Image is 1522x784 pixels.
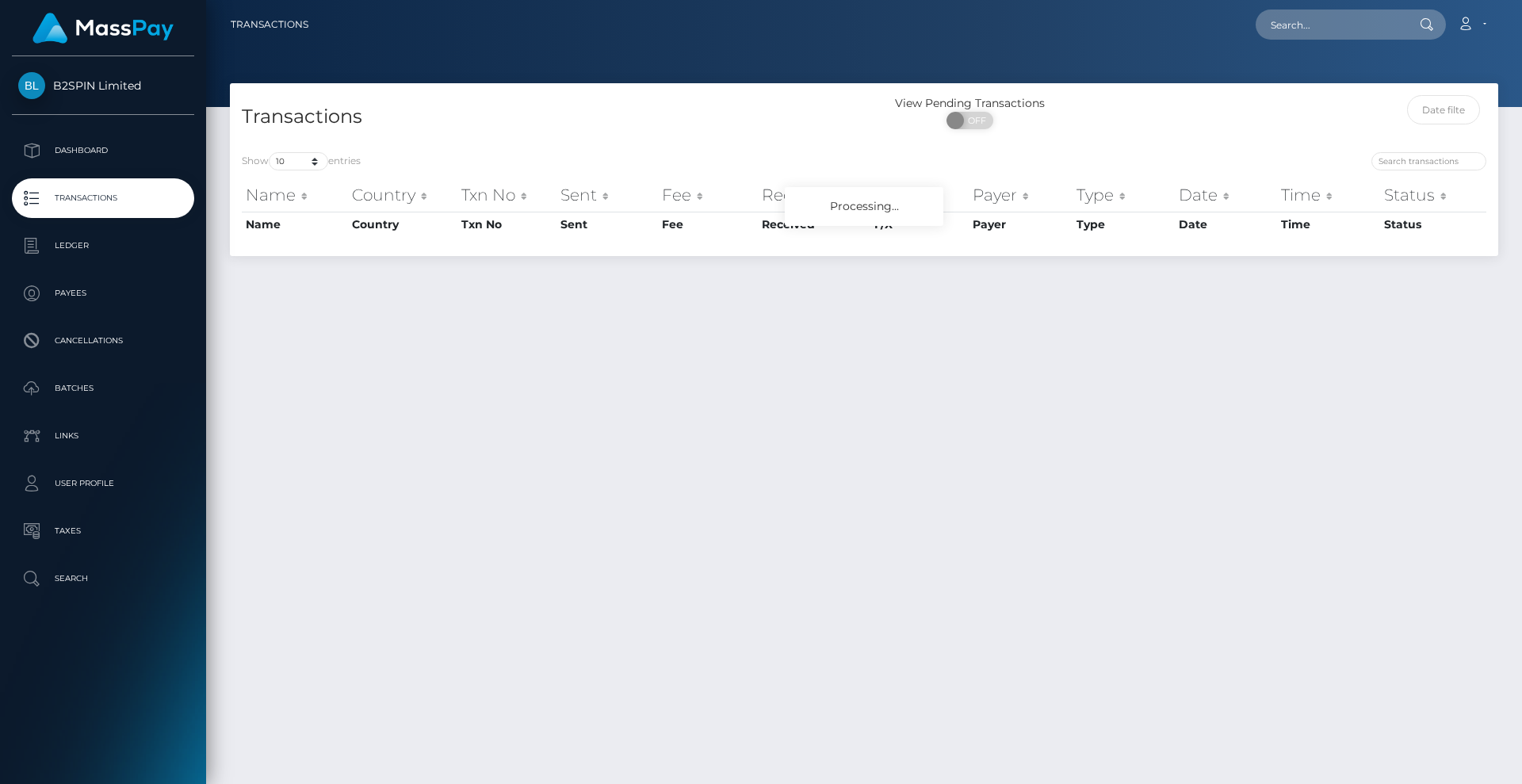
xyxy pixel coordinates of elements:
th: Type [1073,179,1175,211]
p: Payees [18,281,188,305]
span: B2SPIN Limited [12,78,194,93]
span: OFF [955,112,995,129]
th: Name [242,179,348,211]
th: Received [758,212,870,237]
p: Taxes [18,519,188,543]
th: Payer [969,212,1073,237]
p: Ledger [18,234,188,258]
th: Country [348,179,458,211]
input: Date filter [1407,95,1481,124]
th: Payer [969,179,1073,211]
p: Cancellations [18,329,188,353]
a: Links [12,416,194,456]
th: Fee [658,179,758,211]
a: Taxes [12,511,194,551]
a: Cancellations [12,321,194,361]
p: Links [18,424,188,448]
a: Ledger [12,226,194,266]
th: Time [1277,212,1380,237]
th: Sent [556,212,658,237]
th: Country [348,212,458,237]
th: Date [1175,212,1277,237]
th: Date [1175,179,1277,211]
img: MassPay Logo [33,13,174,44]
img: B2SPIN Limited [18,72,45,99]
a: Search [12,559,194,599]
p: Batches [18,377,188,400]
input: Search transactions [1371,152,1486,170]
h4: Transactions [242,103,852,131]
th: Type [1073,212,1175,237]
a: Transactions [12,178,194,218]
div: Processing... [785,187,943,226]
th: Time [1277,179,1380,211]
th: Name [242,212,348,237]
a: Payees [12,273,194,313]
a: Batches [12,369,194,408]
input: Search... [1256,10,1405,40]
a: User Profile [12,464,194,503]
th: Txn No [457,179,556,211]
th: Fee [658,212,758,237]
label: Show entries [242,152,361,170]
a: Transactions [231,8,308,41]
p: Transactions [18,186,188,210]
th: F/X [870,179,969,211]
th: Received [758,179,870,211]
a: Dashboard [12,131,194,170]
th: Status [1380,179,1486,211]
p: Search [18,567,188,591]
p: User Profile [18,472,188,495]
th: Sent [556,179,658,211]
th: Status [1380,212,1486,237]
th: Txn No [457,212,556,237]
div: View Pending Transactions [864,95,1076,112]
select: Showentries [269,152,328,170]
p: Dashboard [18,139,188,163]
